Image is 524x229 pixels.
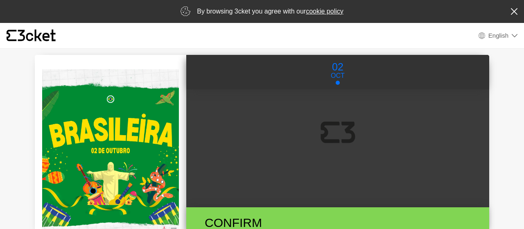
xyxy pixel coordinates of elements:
p: Oct [331,71,345,81]
a: cookie policy [306,8,343,15]
p: 02 [331,59,345,75]
p: By browsing 3cket you agree with our [197,7,343,16]
button: 02 Oct [322,59,353,85]
g: {' '} [7,30,16,41]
